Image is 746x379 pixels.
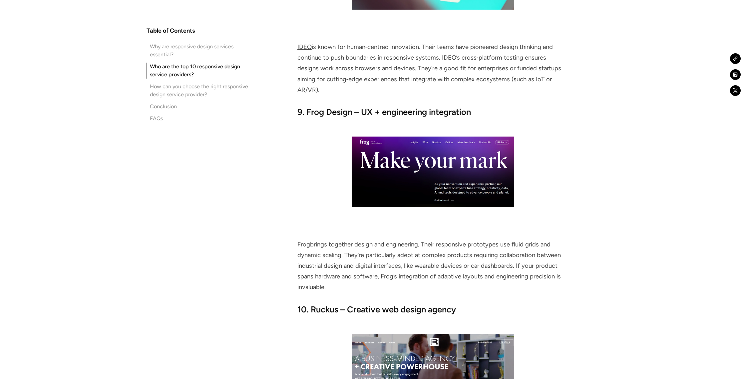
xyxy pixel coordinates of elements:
[147,115,252,123] a: FAQs
[297,241,310,248] a: Frog
[297,42,568,95] p: is known for human‑centred innovation. Their teams have pioneered design thinking and continue to...
[150,43,252,59] div: Why are responsive design services essential?
[150,115,163,123] div: FAQs
[147,43,252,59] a: Why are responsive design services essential?
[297,304,456,314] strong: 10. Ruckus – Creative web design agency
[150,83,252,99] div: How can you choose the right responsive design service provider?
[147,63,252,79] a: Who are the top 10 responsive design service providers?
[297,239,568,293] p: brings together design and engineering. Their responsive prototypes use fluid grids and dynamic s...
[297,107,471,117] strong: 9. Frog Design – UX + engineering integration
[150,63,252,79] div: Who are the top 10 responsive design service providers?
[297,43,312,51] a: IDEO
[147,103,252,111] a: Conclusion
[147,27,195,35] h4: Table of Contents
[352,137,515,207] img: Frog Design
[147,83,252,99] a: How can you choose the right responsive design service provider?
[150,103,177,111] div: Conclusion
